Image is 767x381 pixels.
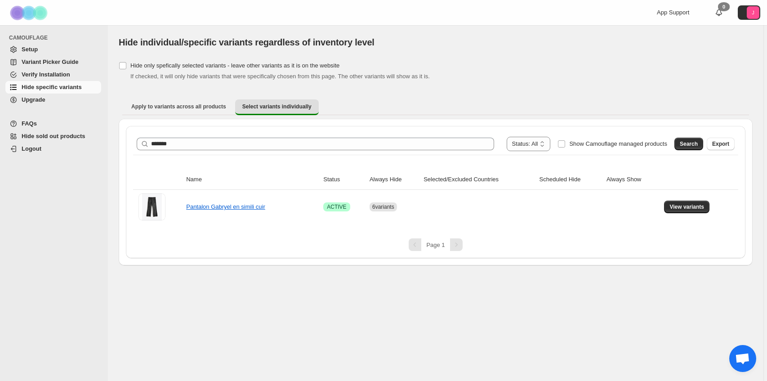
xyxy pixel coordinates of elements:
[9,34,103,41] span: CAMOUFLAGE
[604,170,662,190] th: Always Show
[729,345,756,372] a: Ouvrir le chat
[124,99,233,114] button: Apply to variants across all products
[5,43,101,56] a: Setup
[372,204,394,210] span: 6 variants
[707,138,735,150] button: Export
[119,37,375,47] span: Hide individual/specific variants regardless of inventory level
[22,46,38,53] span: Setup
[130,73,430,80] span: If checked, it will only hide variants that were specifically chosen from this page. The other va...
[712,140,729,148] span: Export
[22,145,41,152] span: Logout
[22,84,82,90] span: Hide specific variants
[657,9,689,16] span: App Support
[738,5,760,20] button: Avatar with initials J
[421,170,536,190] th: Selected/Excluded Countries
[119,119,753,265] div: Select variants individually
[5,130,101,143] a: Hide sold out products
[426,242,445,248] span: Page 1
[5,94,101,106] a: Upgrade
[183,170,321,190] th: Name
[5,81,101,94] a: Hide specific variants
[5,117,101,130] a: FAQs
[22,71,70,78] span: Verify Installation
[22,58,78,65] span: Variant Picker Guide
[131,103,226,110] span: Apply to variants across all products
[569,140,667,147] span: Show Camouflage managed products
[22,133,85,139] span: Hide sold out products
[714,8,723,17] a: 0
[22,96,45,103] span: Upgrade
[669,203,704,211] span: View variants
[5,68,101,81] a: Verify Installation
[7,0,52,25] img: Camouflage
[367,170,421,190] th: Always Hide
[186,203,265,210] a: Pantalon Gabryel en simili cuir
[133,238,738,251] nav: Pagination
[242,103,312,110] span: Select variants individually
[327,203,346,211] span: ACTIVE
[22,120,37,127] span: FAQs
[537,170,604,190] th: Scheduled Hide
[680,140,698,148] span: Search
[752,10,754,15] text: J
[718,2,730,11] div: 0
[674,138,703,150] button: Search
[747,6,759,19] span: Avatar with initials J
[235,99,319,115] button: Select variants individually
[5,143,101,155] a: Logout
[321,170,367,190] th: Status
[5,56,101,68] a: Variant Picker Guide
[664,201,709,213] button: View variants
[130,62,339,69] span: Hide only spefically selected variants - leave other variants as it is on the website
